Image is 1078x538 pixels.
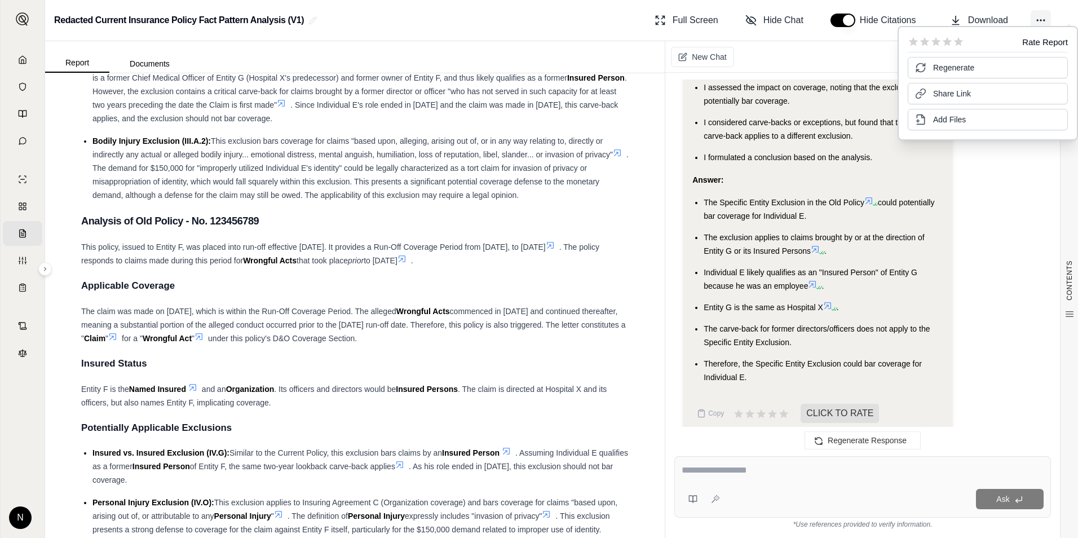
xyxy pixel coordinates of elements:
a: Home [3,47,42,72]
button: Expand sidebar [11,8,34,30]
a: Custom Report [3,248,42,273]
span: CONTENTS [1065,261,1074,301]
div: Rate Report [1022,38,1068,46]
strong: Answer: [692,175,723,184]
strong: Wrongful Act [143,334,192,343]
span: Full Screen [673,14,718,27]
span: . [411,256,413,265]
h2: Redacted Current Insurance Policy Fact Pattern Analysis (V1) [54,10,304,30]
a: Claim Coverage [3,221,42,246]
span: " [105,334,108,343]
span: . Its officers and directors would be [274,385,396,394]
button: Report [45,54,109,73]
h3: Analysis of Old Policy - No. 123456789 [81,211,629,231]
button: Full Screen [650,9,723,32]
span: I formulated a conclusion based on the analysis. [704,153,872,162]
span: Hide Chat [763,14,803,27]
a: Chat [3,129,42,153]
span: Regenerate Response [828,436,907,445]
div: N [9,506,32,529]
span: . [821,281,824,290]
div: *Use references provided to verify information. [674,518,1051,529]
span: Personal Injury Exclusion (IV.O): [92,498,214,507]
span: Therefore, the Specific Entity Exclusion could bar coverage for Individual E. [704,359,922,382]
button: Expand sidebar [38,262,52,276]
span: Insured Person [132,462,190,471]
a: Legal Search Engine [3,341,42,365]
span: Individual E likely qualifies as an "Insured Person" of Entity G because he was an employee [704,268,917,290]
span: Insured vs. Insured Exclusion (IV.G): [92,448,229,457]
button: Regenerate [908,57,1068,78]
span: for a " [122,334,143,343]
span: Personal Injury [214,511,271,521]
button: New Chat [671,47,734,67]
span: . The definition of [288,511,348,521]
span: The exclusion applies to claims brought by or at the direction of Entity G or its Insured Persons [704,233,924,255]
span: . However, the exclusion contains a critical carve-back for claims brought by a former director o... [92,73,627,109]
a: Contract Analysis [3,314,42,338]
span: that took place [297,256,348,265]
span: expressly includes "invasion of privacy" [405,511,542,521]
span: Hide Citations [860,14,923,27]
span: to [DATE] [364,256,397,265]
button: Hide Chat [741,9,808,32]
strong: Named Insured [129,385,186,394]
span: under this policy's D&O Coverage Section. [208,334,357,343]
button: Copy [692,402,728,425]
span: The Specific Entity Exclusion in the Old Policy [704,198,864,207]
span: This exclusion applies to Insuring Agreement C (Organization coverage) and bars coverage for clai... [92,498,617,521]
img: Expand sidebar [16,12,29,26]
span: Add Files [933,114,966,125]
button: Add Files [908,109,1068,130]
span: Download [968,14,1008,27]
span: could potentially bar coverage for Individual E. [704,198,934,221]
span: This exclusion bars coverage for claims "based upon, alleging, arising out of, or in any way rela... [92,136,613,159]
strong: Claim [84,334,105,343]
span: " [192,334,195,343]
h4: Applicable Coverage [81,276,629,296]
button: Share Link [908,83,1068,104]
a: Policy Comparisons [3,194,42,219]
a: Documents Vault [3,74,42,99]
span: Personal Injury [348,511,405,521]
span: This policy, issued to Entity F, was placed into run-off effective [DATE]. It provides a Run-Off ... [81,242,546,252]
span: Copy [708,409,724,418]
button: Download [946,9,1013,32]
span: . Since Individual E's role ended in [DATE] and the claim was made in [DATE], this carve-back app... [92,100,618,123]
span: Regenerate [933,62,974,73]
span: . [824,246,827,255]
span: Similar to the Current Policy, this exclusion bars claims by an [229,448,442,457]
strong: Organization [226,385,275,394]
strong: Wrongful Acts [243,256,297,265]
span: and an [202,385,226,394]
span: Insured Person [442,448,500,457]
span: Share Link [933,88,971,99]
span: Insured Person [567,73,625,82]
strong: Insured Persons [396,385,458,394]
strong: Wrongful Acts [396,307,450,316]
span: The carve-back for former directors/officers does not apply to the Specific Entity Exclusion. [704,324,930,347]
span: . [837,303,839,312]
span: I considered carve-backs or exceptions, but found that the relevant carve-back applies to a diffe... [704,118,936,140]
span: Bodily Injury Exclusion (III.A.2): [92,136,211,145]
button: Ask [976,489,1044,509]
button: Regenerate Response [805,431,921,449]
h4: Insured Status [81,354,629,373]
span: Ask [996,495,1009,504]
span: Entity F is the [81,385,129,394]
span: Entity G is the same as Hospital X [704,303,823,312]
button: Documents [109,55,190,73]
em: prior [348,256,364,265]
a: Single Policy [3,167,42,192]
a: Coverage Table [3,275,42,300]
span: commenced in [DATE] and continued thereafter, meaning a substantial portion of the alleged conduc... [81,307,626,343]
span: . The claim is directed at Hospital X and its officers, but also names Entity F, implicating cove... [81,385,607,407]
span: CLICK TO RATE [801,404,879,423]
span: The claim was made on [DATE], which is within the Run-Off Coverage Period. The alleged [81,307,396,316]
a: Prompt Library [3,102,42,126]
span: New Chat [692,51,726,63]
span: I assessed the impact on coverage, noting that the exclusion could potentially bar coverage. [704,83,936,105]
h4: Potentially Applicable Exclusions [81,418,629,438]
span: of Entity F, the same two-year lookback carve-back applies [190,462,395,471]
span: " [271,511,274,521]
